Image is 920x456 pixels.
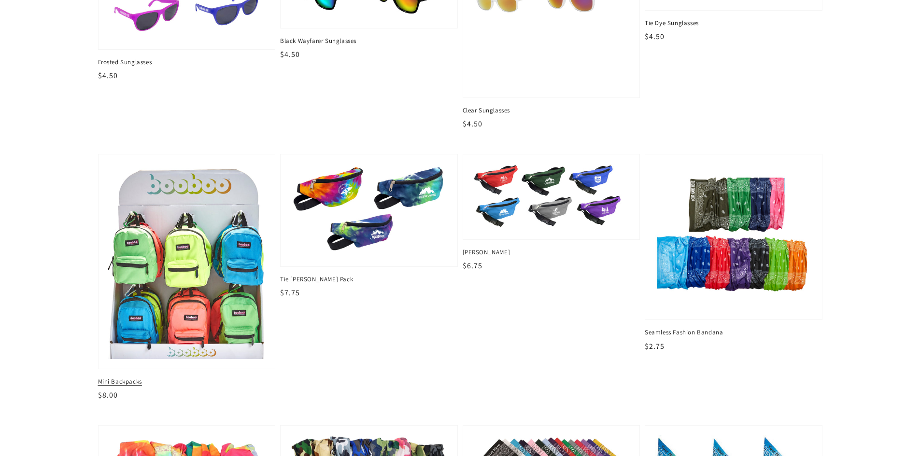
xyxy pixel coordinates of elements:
img: Mini Backpacks [106,161,268,362]
a: Fanny Pack [PERSON_NAME] $6.75 [463,154,640,272]
span: $6.75 [463,261,482,271]
span: Seamless Fashion Bandana [645,328,822,337]
span: Clear Sunglasses [463,106,640,115]
a: Seamless Fashion Bandana Seamless Fashion Bandana $2.75 [645,154,822,352]
span: Frosted Sunglasses [98,58,276,67]
span: Mini Backpacks [98,377,276,386]
span: Tie [PERSON_NAME] Pack [280,275,458,284]
span: $4.50 [645,31,665,41]
span: Tie Dye Sunglasses [645,19,822,28]
img: Tie Dye Fanny Pack [290,164,448,257]
span: $2.75 [645,341,665,351]
span: $4.50 [280,49,300,59]
span: $4.50 [98,70,118,81]
a: Mini Backpacks Mini Backpacks $8.00 [98,154,276,401]
span: $7.75 [280,288,300,298]
span: Black Wayfarer Sunglasses [280,37,458,45]
img: Fanny Pack [473,164,630,230]
img: Seamless Fashion Bandana [655,164,812,310]
span: [PERSON_NAME] [463,248,640,257]
span: $8.00 [98,390,118,400]
span: $4.50 [463,119,482,129]
a: Tie Dye Fanny Pack Tie [PERSON_NAME] Pack $7.75 [280,154,458,299]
